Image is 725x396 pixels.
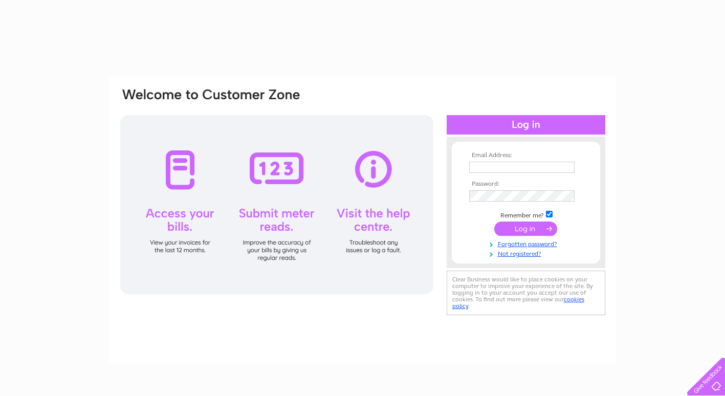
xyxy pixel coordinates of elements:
div: Clear Business would like to place cookies on your computer to improve your experience of the sit... [447,271,605,315]
th: Password: [467,181,585,188]
a: cookies policy [452,296,584,310]
a: Not registered? [469,248,585,258]
td: Remember me? [467,209,585,219]
input: Submit [494,222,557,236]
a: Forgotten password? [469,238,585,248]
th: Email Address: [467,152,585,159]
